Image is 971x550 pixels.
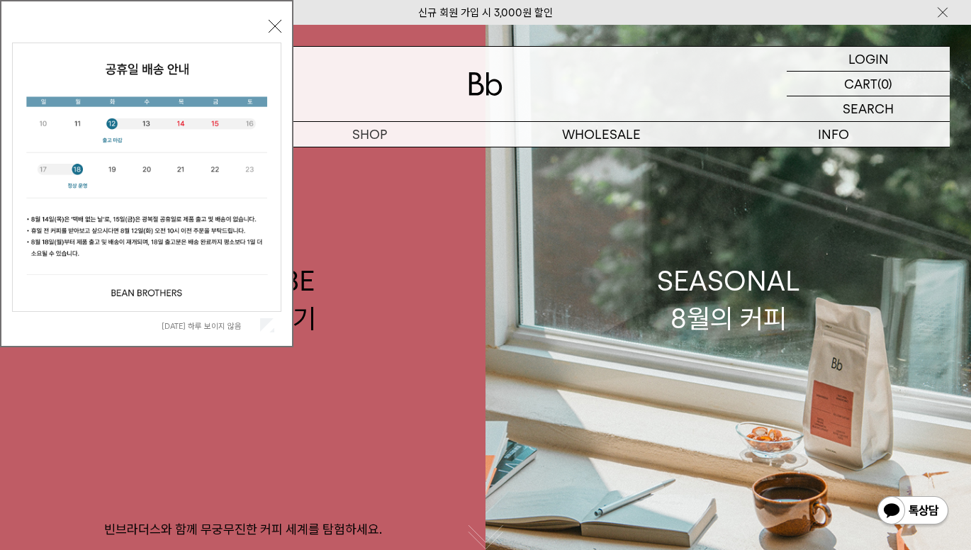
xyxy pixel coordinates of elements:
[877,72,892,96] p: (0)
[848,47,889,71] p: LOGIN
[269,20,281,33] button: 닫기
[844,72,877,96] p: CART
[13,43,281,311] img: cb63d4bbb2e6550c365f227fdc69b27f_113810.jpg
[787,47,950,72] a: LOGIN
[485,122,718,147] p: WHOLESALE
[418,6,553,19] a: 신규 회원 가입 시 3,000원 할인
[843,96,894,121] p: SEARCH
[718,122,950,147] p: INFO
[468,72,503,96] img: 로고
[162,321,257,331] label: [DATE] 하루 보이지 않음
[254,122,486,147] a: SHOP
[876,495,950,529] img: 카카오톡 채널 1:1 채팅 버튼
[657,262,800,337] div: SEASONAL 8월의 커피
[787,72,950,96] a: CART (0)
